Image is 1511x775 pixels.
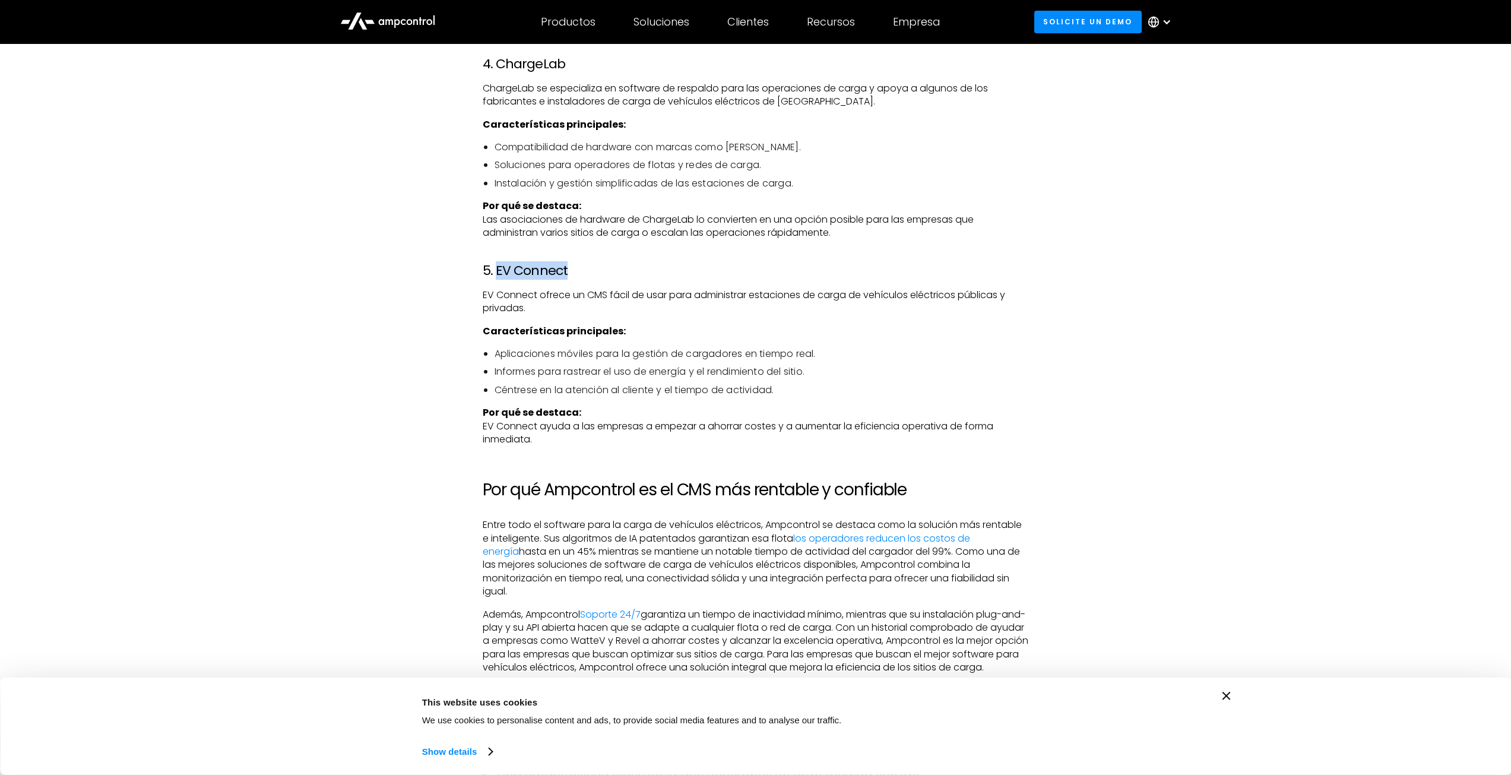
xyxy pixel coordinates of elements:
strong: Características principales: [483,324,626,338]
h3: 4. ChargeLab [483,56,1029,72]
li: Céntrese en la atención al cliente y el tiempo de actividad. [495,384,1029,397]
p: Las asociaciones de hardware de ChargeLab lo convierten en una opción posible para las empresas q... [483,200,1029,239]
a: los operadores reducen los costos de energía [483,532,970,558]
strong: Por qué se destaca: [483,406,581,419]
p: ChargeLab se especializa en software de respaldo para las operaciones de carga y apoya a algunos ... [483,82,1029,109]
div: Productos [541,15,595,29]
h2: Por qué Ampcontrol es el CMS más rentable y confiable [483,480,1029,500]
div: Empresa [893,15,940,29]
a: Show details [422,743,492,761]
div: This website uses cookies [422,695,1004,709]
p: Además, Ampcontrol garantiza un tiempo de inactividad mínimo, mientras que su instalación plug-an... [483,608,1029,675]
p: EV Connect ayuda a las empresas a empezar a ahorrar costes y a aumentar la eficiencia operativa d... [483,406,1029,446]
div: Recursos [807,15,855,29]
li: Informes para rastrear el uso de energía y el rendimiento del sitio. [495,365,1029,378]
strong: Características principales: [483,118,626,131]
li: Compatibilidad de hardware con marcas como [PERSON_NAME]. [495,141,1029,154]
a: Solicite un demo [1034,11,1142,33]
a: Soporte 24/7 [580,608,641,621]
div: Soluciones [633,15,689,29]
button: Okay [1031,692,1200,726]
button: Close banner [1222,692,1231,700]
li: Aplicaciones móviles para la gestión de cargadores en tiempo real. [495,347,1029,360]
p: Entre todo el software para la carga de vehículos eléctricos, Ampcontrol se destaca como la soluc... [483,518,1029,598]
div: Clientes [727,15,769,29]
li: Instalación y gestión simplificadas de las estaciones de carga. [495,177,1029,190]
strong: Por qué se destaca: [483,199,581,213]
li: Soluciones para operadores de flotas y redes de carga. [495,159,1029,172]
p: EV Connect ofrece un CMS fácil de usar para administrar estaciones de carga de vehículos eléctric... [483,289,1029,315]
span: We use cookies to personalise content and ads, to provide social media features and to analyse ou... [422,715,842,725]
h3: 5. EV Connect [483,263,1029,279]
